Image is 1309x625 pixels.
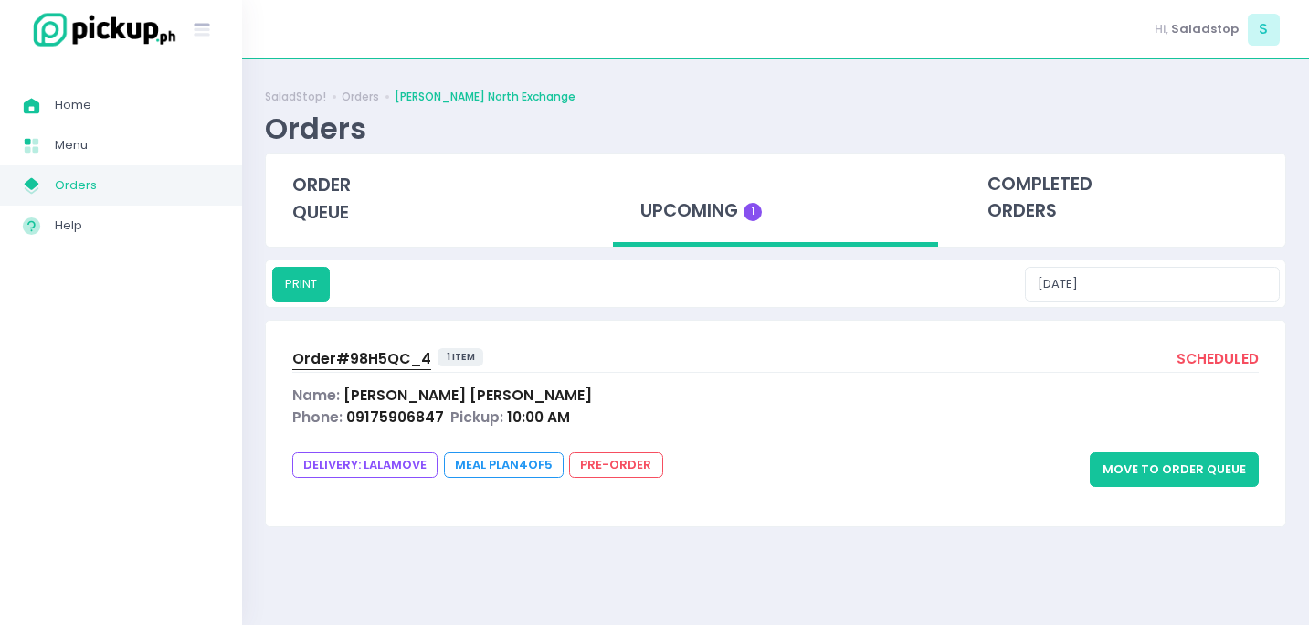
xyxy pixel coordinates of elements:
[1090,452,1259,487] button: Move to Order Queue
[23,10,178,49] img: logo
[55,133,219,157] span: Menu
[292,452,438,478] span: DELIVERY: lalamove
[961,154,1285,243] div: completed orders
[346,408,444,427] span: 09175906847
[613,154,937,248] div: upcoming
[569,452,662,478] span: pre-order
[292,173,351,225] span: order queue
[292,349,431,368] span: Order# 98H5QC_4
[55,93,219,117] span: Home
[265,111,366,146] div: Orders
[272,267,330,302] button: PRINT
[1248,14,1280,46] span: S
[343,386,592,405] span: [PERSON_NAME] [PERSON_NAME]
[1155,20,1168,38] span: Hi,
[507,408,570,427] span: 10:00 AM
[292,386,340,405] span: Name:
[744,203,762,221] span: 1
[265,89,326,105] a: SaladStop!
[55,174,219,197] span: Orders
[1171,20,1239,38] span: Saladstop
[292,408,343,427] span: Phone:
[438,348,484,366] span: 1 item
[342,89,379,105] a: Orders
[292,348,431,373] a: Order#98H5QC_4
[444,452,564,478] span: Meal Plan 4 of 5
[450,408,503,427] span: Pickup:
[395,89,575,105] a: [PERSON_NAME] North Exchange
[1177,348,1259,373] div: scheduled
[55,214,219,238] span: Help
